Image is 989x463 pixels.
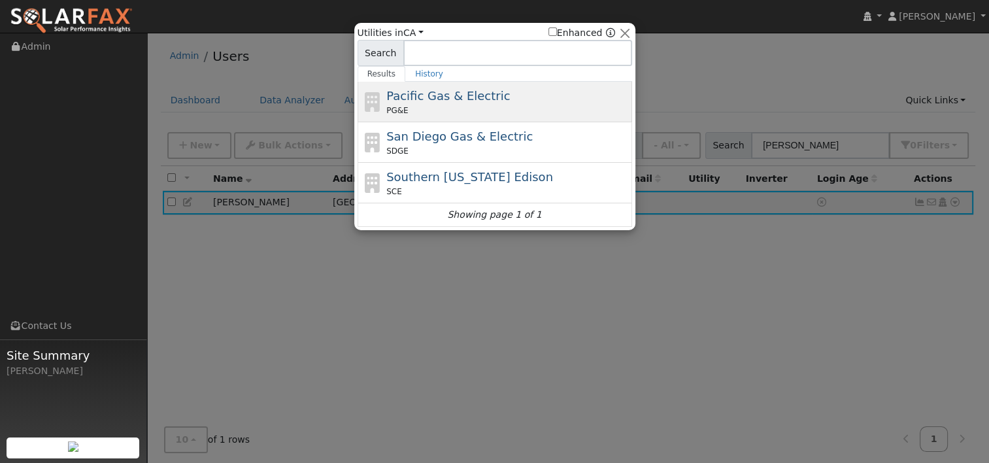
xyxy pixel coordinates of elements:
[405,66,453,82] a: History
[358,26,424,40] span: Utilities in
[386,170,553,184] span: Southern [US_STATE] Edison
[447,208,541,222] i: Showing page 1 of 1
[358,66,406,82] a: Results
[68,441,78,452] img: retrieve
[10,7,133,35] img: SolarFax
[899,11,975,22] span: [PERSON_NAME]
[358,40,404,66] span: Search
[548,26,603,40] label: Enhanced
[403,27,424,38] a: CA
[548,26,615,40] span: Show enhanced providers
[386,89,510,103] span: Pacific Gas & Electric
[386,186,402,197] span: SCE
[7,347,140,364] span: Site Summary
[548,27,557,36] input: Enhanced
[7,364,140,378] div: [PERSON_NAME]
[386,129,533,143] span: San Diego Gas & Electric
[386,145,409,157] span: SDGE
[386,105,408,116] span: PG&E
[605,27,614,38] a: Enhanced Providers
